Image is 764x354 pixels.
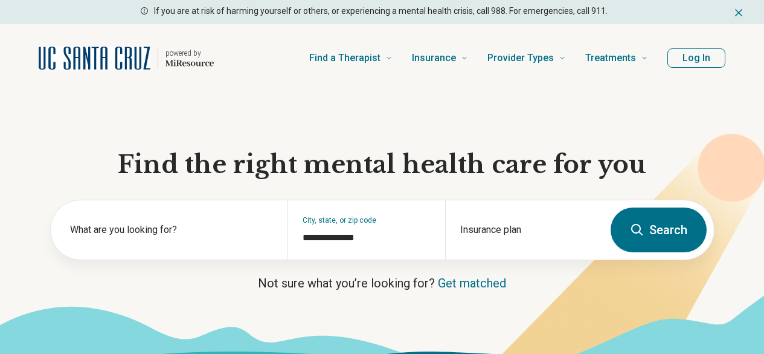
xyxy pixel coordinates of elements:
button: Search [611,208,707,252]
span: Treatments [585,50,636,67]
a: Provider Types [487,34,566,82]
p: If you are at risk of harming yourself or others, or experiencing a mental health crisis, call 98... [154,5,608,18]
label: What are you looking for? [70,223,273,237]
a: Treatments [585,34,648,82]
span: Provider Types [487,50,554,67]
a: Find a Therapist [309,34,393,82]
button: Dismiss [733,5,745,19]
span: Insurance [412,50,456,67]
button: Log In [667,48,725,68]
p: powered by [165,48,214,58]
a: Home page [39,39,214,77]
p: Not sure what you’re looking for? [50,275,714,292]
a: Get matched [438,276,506,290]
a: Insurance [412,34,468,82]
span: Find a Therapist [309,50,380,67]
h1: Find the right mental health care for you [50,149,714,180]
